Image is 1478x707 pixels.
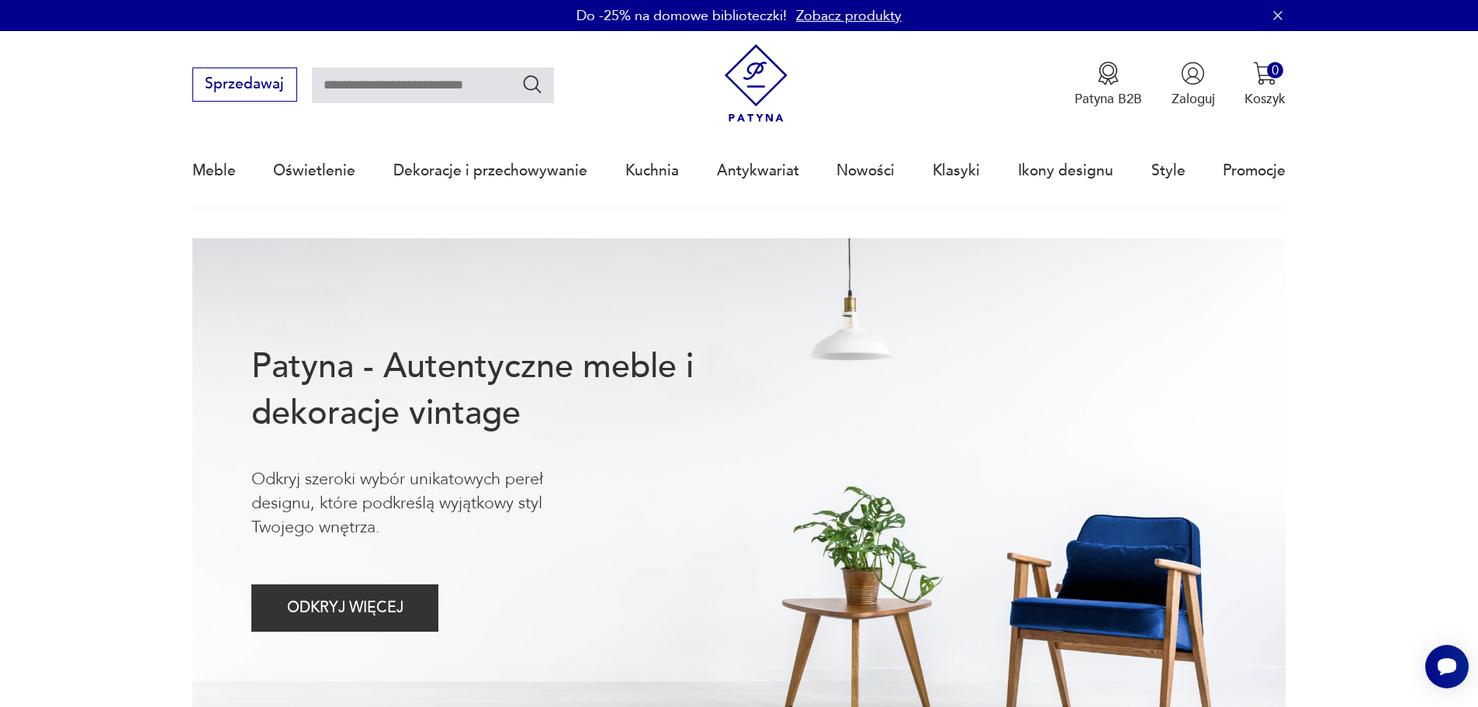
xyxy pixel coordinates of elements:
a: Antykwariat [717,135,799,206]
p: Patyna B2B [1075,90,1142,108]
div: 0 [1267,62,1283,78]
p: Odkryj szeroki wybór unikatowych pereł designu, które podkreślą wyjątkowy styl Twojego wnętrza. [251,467,605,540]
button: Szukaj [521,73,544,95]
a: Oświetlenie [273,135,355,206]
a: Dekoracje i przechowywanie [393,135,587,206]
button: ODKRYJ WIĘCEJ [251,584,438,632]
img: Patyna - sklep z meblami i dekoracjami vintage [717,44,795,123]
a: Sprzedawaj [192,79,297,92]
a: Ikony designu [1018,135,1113,206]
a: Promocje [1223,135,1286,206]
button: Patyna B2B [1075,61,1142,108]
a: Meble [192,135,236,206]
p: Koszyk [1244,90,1286,108]
h1: Patyna - Autentyczne meble i dekoracje vintage [251,344,754,437]
a: Zobacz produkty [796,6,902,26]
a: Style [1151,135,1186,206]
button: Zaloguj [1172,61,1215,108]
a: ODKRYJ WIĘCEJ [251,603,438,615]
button: Sprzedawaj [192,68,297,102]
a: Ikona medaluPatyna B2B [1075,61,1142,108]
a: Kuchnia [625,135,679,206]
img: Ikonka użytkownika [1181,61,1205,85]
button: 0Koszyk [1244,61,1286,108]
img: Ikona medalu [1096,61,1120,85]
p: Do -25% na domowe biblioteczki! [576,6,787,26]
p: Zaloguj [1172,90,1215,108]
img: Ikona koszyka [1253,61,1277,85]
a: Klasyki [933,135,980,206]
iframe: Smartsupp widget button [1425,645,1469,688]
a: Nowości [836,135,895,206]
